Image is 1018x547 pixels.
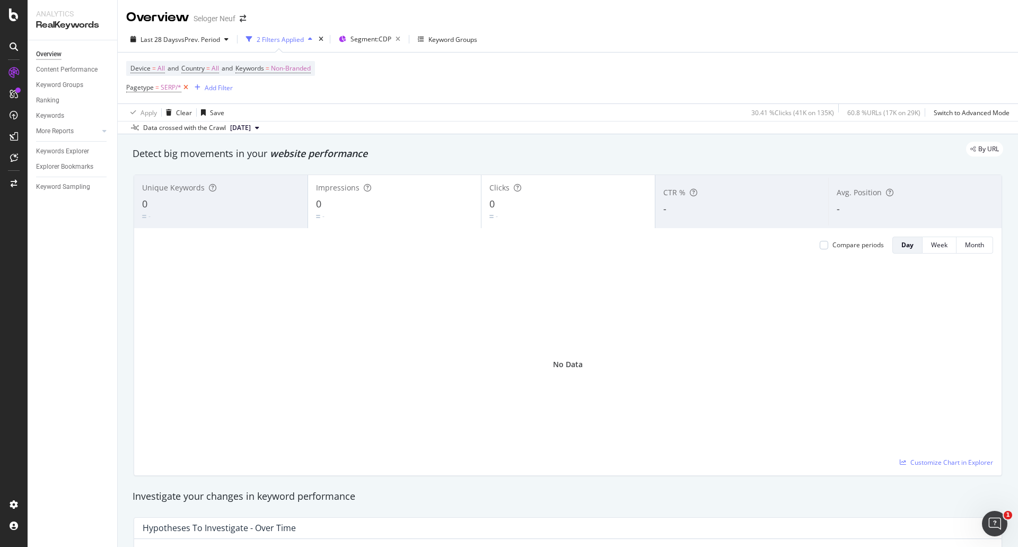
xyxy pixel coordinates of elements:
[36,19,109,31] div: RealKeywords
[496,212,498,221] div: -
[36,146,89,157] div: Keywords Explorer
[901,240,914,249] div: Day
[126,31,233,48] button: Last 28 DaysvsPrev. Period
[934,108,1010,117] div: Switch to Advanced Mode
[181,64,205,73] span: Country
[978,146,999,152] span: By URL
[205,83,233,92] div: Add Filter
[190,81,233,94] button: Add Filter
[157,61,165,76] span: All
[322,212,324,221] div: -
[892,237,923,254] button: Day
[36,146,110,157] a: Keywords Explorer
[161,80,181,95] span: SERP/*
[900,458,993,467] a: Customize Chart in Explorer
[152,64,156,73] span: =
[929,104,1010,121] button: Switch to Advanced Mode
[931,240,947,249] div: Week
[271,61,311,76] span: Non-Branded
[316,183,359,193] span: Impressions
[847,108,920,117] div: 60.8 % URLs ( 17K on 29K )
[489,183,510,193] span: Clicks
[910,458,993,467] span: Customize Chart in Explorer
[36,49,110,60] a: Overview
[663,202,666,215] span: -
[489,215,494,218] img: Equal
[130,64,151,73] span: Device
[965,240,984,249] div: Month
[36,95,110,106] a: Ranking
[553,359,583,370] div: No Data
[142,183,205,193] span: Unique Keywords
[36,110,110,121] a: Keywords
[206,64,210,73] span: =
[316,197,321,210] span: 0
[142,197,147,210] span: 0
[36,64,110,75] a: Content Performance
[966,142,1003,157] div: legacy label
[126,104,157,121] button: Apply
[242,31,317,48] button: 2 Filters Applied
[36,95,59,106] div: Ranking
[350,34,391,44] span: Segment: CDP
[428,35,477,44] div: Keyword Groups
[155,83,159,92] span: =
[212,61,219,76] span: All
[36,49,62,60] div: Overview
[36,8,109,19] div: Analytics
[414,31,481,48] button: Keyword Groups
[126,8,189,27] div: Overview
[257,35,304,44] div: 2 Filters Applied
[126,83,154,92] span: Pagetype
[982,511,1007,536] iframe: Intercom live chat
[832,240,884,249] div: Compare periods
[210,108,224,117] div: Save
[194,13,235,24] div: Seloger Neuf
[36,110,64,121] div: Keywords
[141,35,178,44] span: Last 28 Days
[1004,511,1012,519] span: 1
[143,123,226,133] div: Data crossed with the Crawl
[335,31,405,48] button: Segment:CDP
[178,35,220,44] span: vs Prev. Period
[148,212,151,221] div: -
[162,104,192,121] button: Clear
[36,80,83,91] div: Keyword Groups
[751,108,834,117] div: 30.41 % Clicks ( 41K on 135K )
[240,15,246,22] div: arrow-right-arrow-left
[266,64,269,73] span: =
[36,161,110,172] a: Explorer Bookmarks
[143,523,296,533] div: Hypotheses to Investigate - Over Time
[36,80,110,91] a: Keyword Groups
[923,237,956,254] button: Week
[837,202,840,215] span: -
[230,123,251,133] span: 2025 Sep. 7th
[36,126,99,137] a: More Reports
[141,108,157,117] div: Apply
[133,490,1003,503] div: Investigate your changes in keyword performance
[317,34,326,45] div: times
[176,108,192,117] div: Clear
[36,181,90,193] div: Keyword Sampling
[235,64,264,73] span: Keywords
[837,187,882,197] span: Avg. Position
[36,181,110,193] a: Keyword Sampling
[168,64,179,73] span: and
[36,64,98,75] div: Content Performance
[489,197,495,210] span: 0
[36,126,74,137] div: More Reports
[663,187,686,197] span: CTR %
[226,121,264,134] button: [DATE]
[956,237,993,254] button: Month
[197,104,224,121] button: Save
[142,215,146,218] img: Equal
[316,215,320,218] img: Equal
[36,161,93,172] div: Explorer Bookmarks
[222,64,233,73] span: and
